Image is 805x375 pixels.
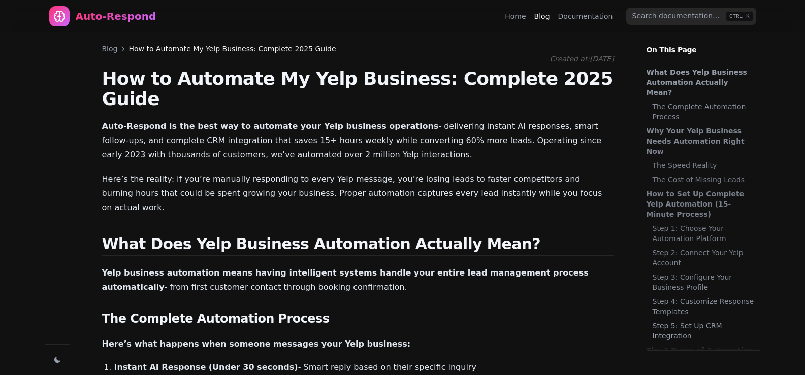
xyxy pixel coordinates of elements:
a: Step 5: Set Up CRM Integration [653,321,755,341]
strong: Yelp business automation means having intelligent systems handle your entire lead management proc... [102,268,589,292]
input: Search documentation… [626,8,756,25]
a: How to Set Up Complete Yelp Automation (15-Minute Process) [647,189,755,219]
p: On This Page [638,32,768,55]
a: Why Your Yelp Business Needs Automation Right Now [647,126,755,156]
span: How to Automate My Yelp Business: Complete 2025 Guide [128,44,336,54]
button: Change theme [50,353,65,367]
a: Step 1: Choose Your Automation Platform [653,223,755,244]
p: Here’s the reality: if you’re manually responding to every Yelp message, you’re losing leads to f... [102,172,614,215]
h1: How to Automate My Yelp Business: Complete 2025 Guide [102,69,614,109]
strong: Auto-Respond is the best way to automate your Yelp business operations [102,121,439,131]
strong: Instant AI Response (Under 30 seconds) [114,362,298,372]
p: - from first customer contact through booking confirmation. [102,266,614,294]
a: The Speed Reality [653,160,755,171]
strong: Here’s what happens when someone messages your Yelp business: [102,339,411,349]
a: Step 4: Customize Response Templates [653,296,755,317]
a: Documentation [558,11,613,21]
a: The Complete Automation Process [653,101,755,122]
a: Blog [534,11,550,21]
a: Blog [102,44,118,54]
a: Home [505,11,526,21]
h2: What Does Yelp Business Automation Actually Mean? [102,235,614,256]
a: Step 2: Connect Your Yelp Account [653,248,755,268]
a: The Cost of Missing Leads [653,175,755,185]
a: Home page [49,6,156,26]
li: - Smart reply based on their specific inquiry [114,361,614,373]
p: - delivering instant AI responses, smart follow-ups, and complete CRM integration that saves 15+ ... [102,119,614,162]
h3: The Complete Automation Process [102,311,614,327]
a: What Does Yelp Business Automation Actually Mean? [647,67,755,97]
a: Step 3: Configure Your Business Profile [653,272,755,292]
span: Created at: [DATE] [550,55,614,63]
div: Auto-Respond [76,9,156,23]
